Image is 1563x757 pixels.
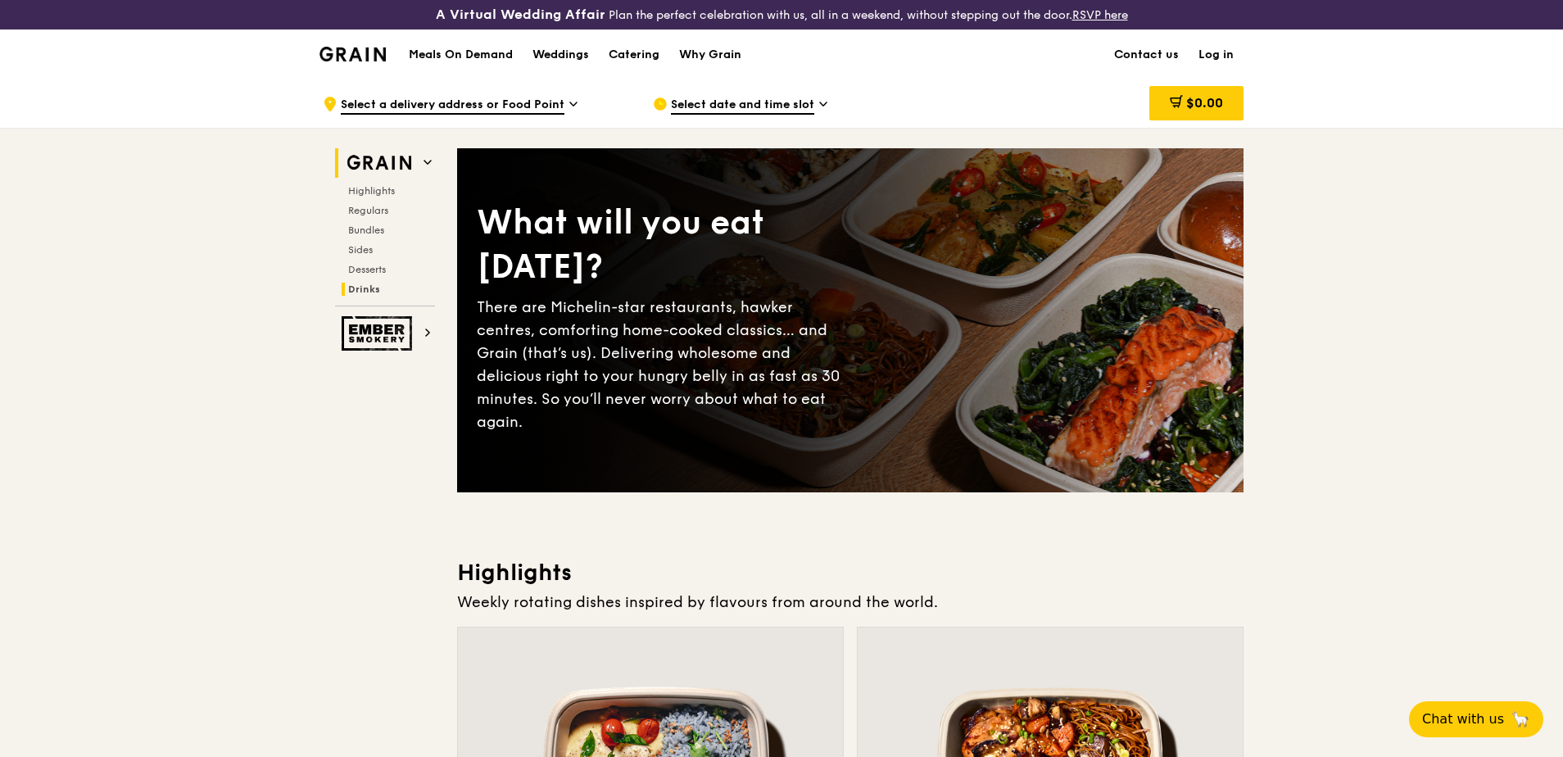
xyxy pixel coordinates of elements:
[310,7,1253,23] div: Plan the perfect celebration with us, all in a weekend, without stepping out the door.
[1422,709,1504,729] span: Chat with us
[319,29,386,78] a: GrainGrain
[348,205,388,216] span: Regulars
[342,148,417,178] img: Grain web logo
[348,244,373,256] span: Sides
[1511,709,1530,729] span: 🦙
[409,47,513,63] h1: Meals On Demand
[457,591,1244,614] div: Weekly rotating dishes inspired by flavours from around the world.
[436,7,605,23] h3: A Virtual Wedding Affair
[599,30,669,79] a: Catering
[341,97,564,115] span: Select a delivery address or Food Point
[348,224,384,236] span: Bundles
[532,30,589,79] div: Weddings
[679,30,741,79] div: Why Grain
[477,296,850,433] div: There are Michelin-star restaurants, hawker centres, comforting home-cooked classics… and Grain (...
[319,47,386,61] img: Grain
[348,264,386,275] span: Desserts
[1104,30,1189,79] a: Contact us
[457,558,1244,587] h3: Highlights
[477,201,850,289] div: What will you eat [DATE]?
[348,283,380,295] span: Drinks
[342,316,417,351] img: Ember Smokery web logo
[1072,8,1128,22] a: RSVP here
[348,185,395,197] span: Highlights
[1186,95,1223,111] span: $0.00
[609,30,659,79] div: Catering
[1409,701,1543,737] button: Chat with us🦙
[671,97,814,115] span: Select date and time slot
[1189,30,1244,79] a: Log in
[523,30,599,79] a: Weddings
[669,30,751,79] a: Why Grain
